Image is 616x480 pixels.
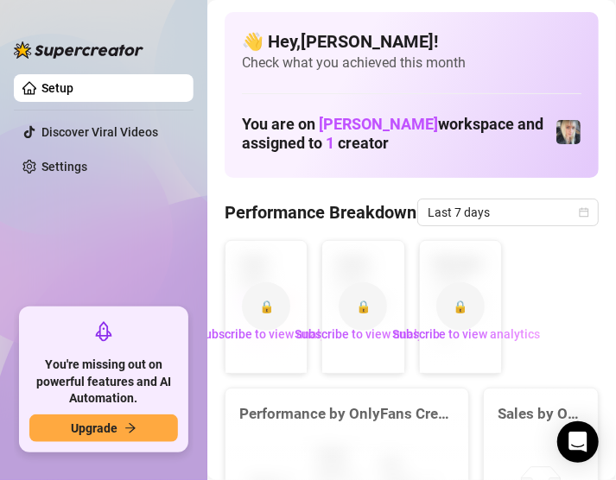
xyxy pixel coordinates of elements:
img: ｡˚⭒ella⭒ [556,120,581,144]
div: Open Intercom Messenger [557,421,599,463]
span: Last 7 days [428,199,588,225]
span: Check what you achieved this month [242,54,581,73]
a: Setup [41,81,73,95]
button: Subscribe to view analytics [378,320,555,348]
span: Subscribe to view analytics [295,327,443,341]
img: logo-BBDzfeDw.svg [14,41,143,59]
span: 1 [326,134,334,152]
a: Settings [41,160,87,174]
a: Discover Viral Videos [41,125,158,139]
div: 🔒 [436,282,485,331]
h4: Performance Breakdown [225,200,416,224]
span: You're missing out on powerful features and AI Automation. [29,357,178,407]
button: Subscribe to view analytics [184,320,360,348]
h4: 👋 Hey, [PERSON_NAME] ! [242,29,581,54]
span: arrow-right [124,422,137,434]
div: 🔒 [242,282,290,331]
button: Subscribe to view analytics [281,320,457,348]
div: 🔒 [339,282,387,331]
span: rocket [93,321,114,342]
h1: You are on workspace and assigned to creator [242,115,556,153]
span: calendar [579,207,589,218]
span: Subscribe to view analytics [392,327,541,341]
span: Subscribe to view analytics [198,327,346,341]
span: [PERSON_NAME] [319,115,438,133]
span: Upgrade [71,421,117,435]
button: Upgradearrow-right [29,414,178,442]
